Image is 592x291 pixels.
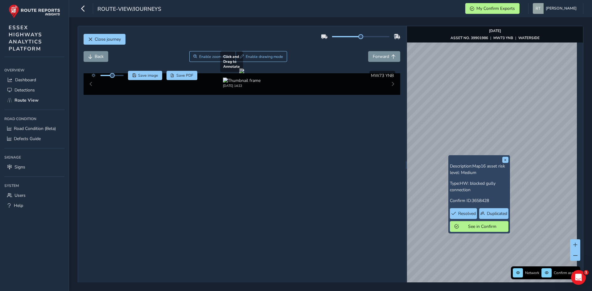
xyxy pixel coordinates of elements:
[571,270,586,285] iframe: Intercom live chat
[9,24,42,52] span: ESSEX HIGHWAYS ANALYTICS PLATFORM
[4,190,64,200] a: Users
[450,221,508,232] button: See in Confirm
[223,83,261,88] div: [DATE] 14:22
[371,73,394,79] span: MW73 YNB
[450,163,505,176] span: Map16 asset risk level: Medium
[14,97,39,103] span: Route View
[14,136,41,142] span: Defects Guide
[4,134,64,144] a: Defects Guide
[14,192,26,198] span: Users
[4,153,64,162] div: Signage
[128,71,162,80] button: Save
[450,180,495,193] span: HW: blocked gully connection
[368,51,400,62] button: Forward
[4,75,64,85] a: Dashboard
[15,77,36,83] span: Dashboard
[4,123,64,134] a: Road Condition (Beta)
[84,51,108,62] button: Back
[4,95,64,105] a: Route View
[4,162,64,172] a: Signs
[554,270,578,275] span: Confirm assets
[461,224,504,229] span: See in Confirm
[223,78,261,83] img: Thumbnail frame
[476,6,515,11] span: My Confirm Exports
[246,54,283,59] span: Enable drawing mode
[166,71,198,80] button: PDF
[189,51,236,62] button: Zoom
[4,66,64,75] div: Overview
[493,35,513,40] strong: MW73 YNB
[84,34,125,45] button: Close journey
[489,28,501,33] strong: [DATE]
[450,197,508,204] p: Confirm ID:
[450,208,477,219] button: Resolved
[502,157,508,163] button: x
[518,35,540,40] strong: WATERSIDE
[95,36,121,42] span: Close journey
[138,73,158,78] span: Save image
[176,73,193,78] span: Save PDF
[4,114,64,123] div: Road Condition
[14,126,56,131] span: Road Condition (Beta)
[450,163,508,176] p: Description:
[533,3,579,14] button: [PERSON_NAME]
[450,35,488,40] strong: ASSET NO. 39901986
[14,203,23,208] span: Help
[4,85,64,95] a: Detections
[584,270,589,275] span: 1
[97,5,161,14] span: route-view/journeys
[9,4,60,18] img: rr logo
[14,164,25,170] span: Signs
[236,51,287,62] button: Draw
[4,200,64,211] a: Help
[373,54,389,59] span: Forward
[14,87,35,93] span: Detections
[472,198,489,204] span: 3658428
[95,54,104,59] span: Back
[546,3,577,14] span: [PERSON_NAME]
[458,211,476,216] span: Resolved
[465,3,520,14] button: My Confirm Exports
[525,270,539,275] span: Network
[479,208,508,219] button: Duplicated
[4,181,64,190] div: System
[487,211,507,216] span: Duplicated
[450,35,540,40] div: | |
[199,54,232,59] span: Enable zoom mode
[533,3,544,14] img: diamond-layout
[450,180,508,193] p: Type:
